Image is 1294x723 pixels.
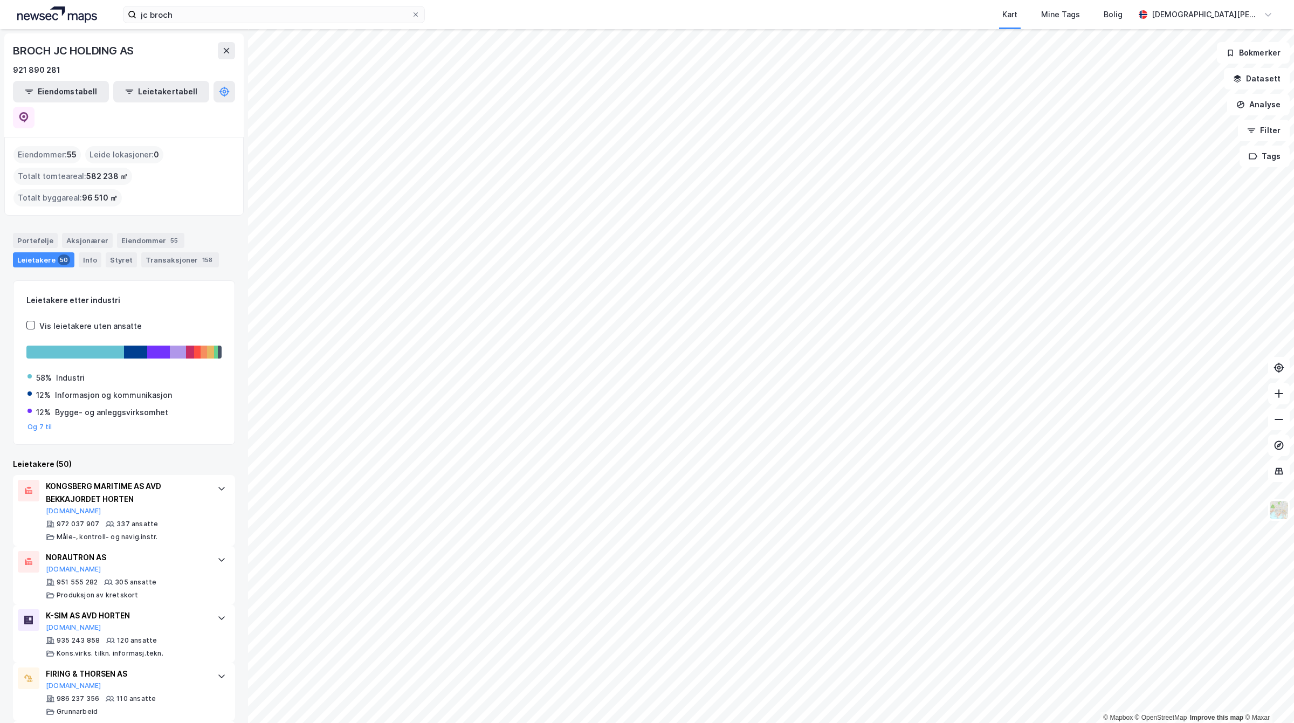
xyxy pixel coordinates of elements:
span: 96 510 ㎡ [82,191,118,204]
div: 305 ansatte [115,578,156,587]
div: 50 [58,254,70,265]
button: Filter [1238,120,1290,141]
img: Z [1269,500,1289,520]
a: OpenStreetMap [1135,714,1187,721]
div: Leietakere [13,252,74,267]
div: Styret [106,252,137,267]
div: Totalt tomteareal : [13,168,132,185]
div: 120 ansatte [117,636,157,645]
span: 0 [154,148,159,161]
span: 582 238 ㎡ [86,170,128,183]
button: Leietakertabell [113,81,209,102]
div: Kart [1002,8,1017,21]
div: FIRING & THORSEN AS [46,667,207,680]
div: NORAUTRON AS [46,551,207,564]
div: 58% [36,371,52,384]
img: logo.a4113a55bc3d86da70a041830d287a7e.svg [17,6,97,23]
div: Industri [56,371,85,384]
div: Totalt byggareal : [13,189,122,206]
div: Portefølje [13,233,58,248]
div: 337 ansatte [116,520,158,528]
div: Leide lokasjoner : [85,146,163,163]
button: Eiendomstabell [13,81,109,102]
button: Tags [1240,146,1290,167]
div: 12% [36,406,51,419]
button: Datasett [1224,68,1290,89]
a: Mapbox [1103,714,1133,721]
div: 12% [36,389,51,402]
div: 951 555 282 [57,578,98,587]
div: Eiendommer [117,233,184,248]
button: [DOMAIN_NAME] [46,507,101,515]
div: Leietakere (50) [13,458,235,471]
div: KONGSBERG MARITIME AS AVD BEKKAJORDET HORTEN [46,480,207,506]
div: Grunnarbeid [57,707,98,716]
div: 55 [168,235,180,246]
div: K-SIM AS AVD HORTEN [46,609,207,622]
div: 935 243 858 [57,636,100,645]
div: 921 890 281 [13,64,60,77]
div: Bygge- og anleggsvirksomhet [55,406,168,419]
div: Eiendommer : [13,146,81,163]
div: Mine Tags [1041,8,1080,21]
iframe: Chat Widget [1240,671,1294,723]
button: [DOMAIN_NAME] [46,623,101,632]
a: Improve this map [1190,714,1243,721]
div: 158 [200,254,215,265]
div: Produksjon av kretskort [57,591,139,600]
div: Info [79,252,101,267]
div: Kons.virks. tilkn. informasj.tekn. [57,649,163,658]
div: Måle-, kontroll- og navig.instr. [57,533,157,541]
div: Transaksjoner [141,252,219,267]
div: [DEMOGRAPHIC_DATA][PERSON_NAME] [1152,8,1259,21]
div: Aksjonærer [62,233,113,248]
div: 972 037 907 [57,520,99,528]
div: BROCH JC HOLDING AS [13,42,136,59]
button: [DOMAIN_NAME] [46,565,101,574]
input: Søk på adresse, matrikkel, gårdeiere, leietakere eller personer [136,6,411,23]
div: Leietakere etter industri [26,294,222,307]
div: 986 237 356 [57,694,99,703]
button: Og 7 til [27,423,52,431]
span: 55 [67,148,77,161]
div: Bolig [1104,8,1123,21]
div: Vis leietakere uten ansatte [39,320,142,333]
div: 110 ansatte [116,694,156,703]
button: Bokmerker [1217,42,1290,64]
button: [DOMAIN_NAME] [46,681,101,690]
button: Analyse [1227,94,1290,115]
div: Informasjon og kommunikasjon [55,389,172,402]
